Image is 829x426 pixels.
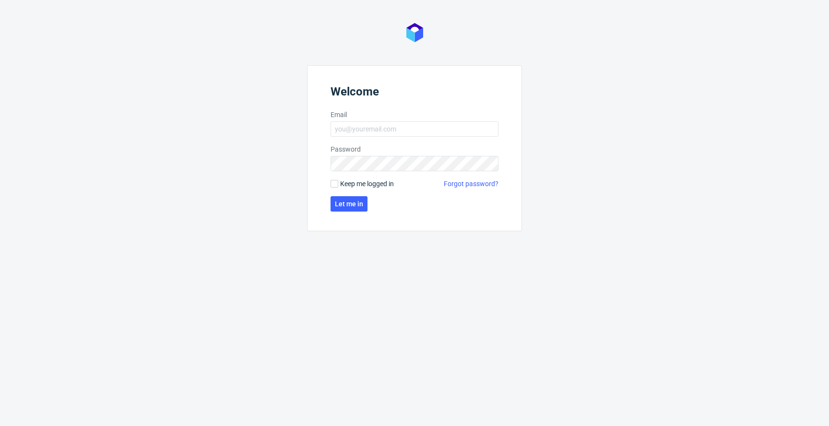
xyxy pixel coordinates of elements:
input: you@youremail.com [331,121,498,137]
header: Welcome [331,85,498,102]
span: Keep me logged in [340,179,394,189]
a: Forgot password? [444,179,498,189]
button: Let me in [331,196,367,212]
label: Password [331,144,498,154]
label: Email [331,110,498,119]
span: Let me in [335,201,363,207]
